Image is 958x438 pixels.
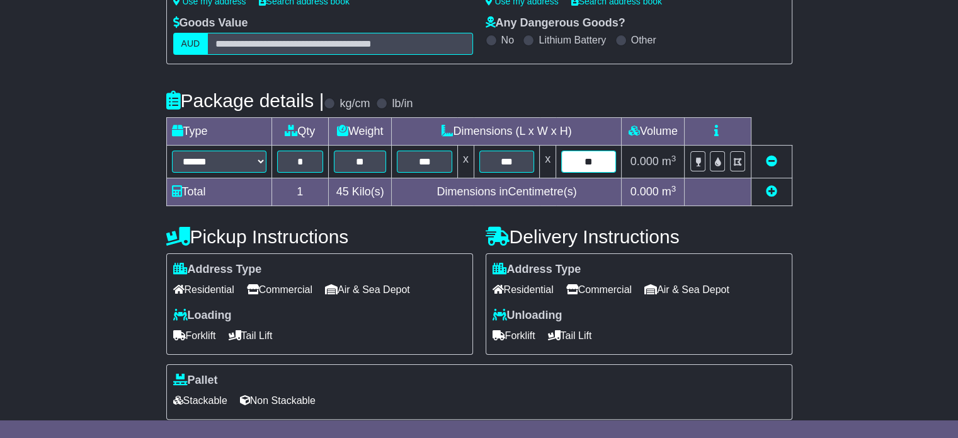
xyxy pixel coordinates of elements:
a: Add new item [766,185,777,198]
span: m [662,185,676,198]
h4: Delivery Instructions [486,226,792,247]
h4: Package details | [166,90,324,111]
span: Air & Sea Depot [644,280,729,299]
label: Address Type [493,263,581,277]
span: Forklift [173,326,216,345]
td: 1 [271,178,328,206]
label: No [501,34,514,46]
label: Loading [173,309,232,323]
td: Qty [271,118,328,146]
td: Kilo(s) [328,178,392,206]
span: Forklift [493,326,535,345]
span: Tail Lift [548,326,592,345]
label: kg/cm [339,97,370,111]
td: Dimensions (L x W x H) [392,118,622,146]
td: Type [166,118,271,146]
span: 45 [336,185,349,198]
label: Goods Value [173,16,248,30]
span: Commercial [566,280,632,299]
span: Commercial [247,280,312,299]
h4: Pickup Instructions [166,226,473,247]
span: Non Stackable [240,391,316,410]
span: Air & Sea Depot [325,280,410,299]
sup: 3 [671,154,676,163]
span: m [662,155,676,168]
label: lb/in [392,97,413,111]
span: Stackable [173,391,227,410]
span: Residential [493,280,554,299]
td: x [457,146,474,178]
span: 0.000 [630,185,659,198]
label: Other [631,34,656,46]
span: Tail Lift [229,326,273,345]
td: Dimensions in Centimetre(s) [392,178,622,206]
label: Pallet [173,374,218,388]
sup: 3 [671,184,676,193]
td: Weight [328,118,392,146]
label: AUD [173,33,208,55]
label: Address Type [173,263,262,277]
label: Any Dangerous Goods? [486,16,625,30]
span: 0.000 [630,155,659,168]
span: Residential [173,280,234,299]
td: Total [166,178,271,206]
label: Lithium Battery [539,34,606,46]
a: Remove this item [766,155,777,168]
td: x [540,146,556,178]
td: Volume [622,118,685,146]
label: Unloading [493,309,562,323]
